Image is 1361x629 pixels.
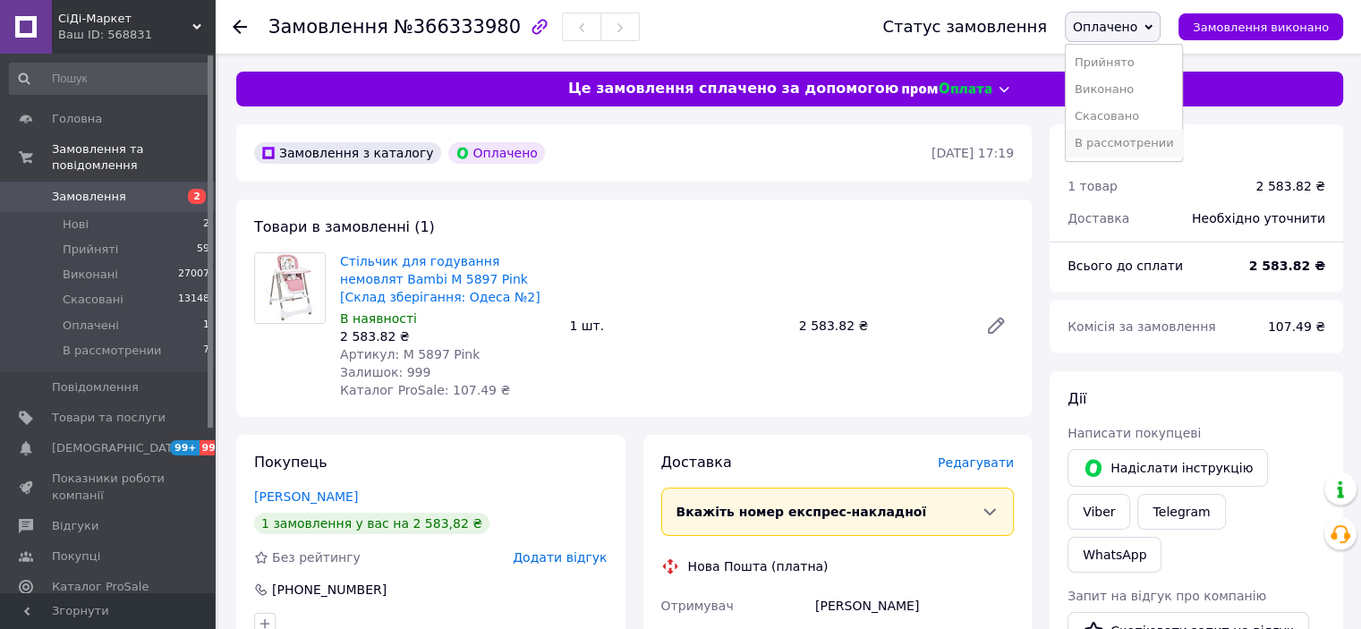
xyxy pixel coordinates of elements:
li: Скасовано [1066,103,1183,130]
div: Ваш ID: 568831 [58,27,215,43]
img: Стільчик для годування немовлят Bambi M 5897 Pink [Склад зберігання: Одеса №2] [255,253,325,323]
div: Необхідно уточнити [1181,199,1336,238]
span: Залишок: 999 [340,365,430,379]
span: Замовлення [268,16,388,38]
span: №366333980 [394,16,521,38]
button: Надіслати інструкцію [1068,449,1268,487]
span: Артикул: M 5897 Pink [340,347,480,361]
span: Головна [52,111,102,127]
a: Viber [1068,494,1130,530]
span: 27007 [178,267,209,283]
span: Відгуки [52,518,98,534]
div: 1 шт. [562,313,791,338]
span: 99+ [170,440,200,455]
span: Дії [1068,390,1086,407]
div: 2 583.82 ₴ [792,313,971,338]
span: 107.49 ₴ [1268,319,1325,334]
span: Товари та послуги [52,410,166,426]
span: Доставка [1068,211,1129,225]
span: Покупці [52,548,100,565]
span: Комісія за замовлення [1068,319,1216,334]
span: Редагувати [938,455,1014,470]
li: Виконано [1066,76,1183,103]
a: Стільчик для годування немовлят Bambi M 5897 Pink [Склад зберігання: Одеса №2] [340,254,540,304]
b: 2 583.82 ₴ [1248,259,1325,273]
span: Вкажіть номер експрес-накладної [676,505,927,519]
span: 2 [203,217,209,233]
div: 1 замовлення у вас на 2 583,82 ₴ [254,513,489,534]
div: 2 583.82 ₴ [340,327,555,345]
li: В рассмотрении [1066,130,1183,157]
a: Редагувати [978,308,1014,344]
div: [PERSON_NAME] [812,590,1017,622]
div: Нова Пошта (платна) [684,557,833,575]
span: Отримувач [661,599,734,613]
a: WhatsApp [1068,537,1161,573]
span: Оплачено [1073,20,1137,34]
span: 2 [188,189,206,204]
button: Замовлення виконано [1178,13,1343,40]
span: Товари в замовленні (1) [254,218,435,235]
span: 99+ [200,440,229,455]
span: [DEMOGRAPHIC_DATA] [52,440,184,456]
a: [PERSON_NAME] [254,489,358,504]
span: 59 [197,242,209,258]
span: Це замовлення сплачено за допомогою [568,79,898,99]
span: 13148 [178,292,209,308]
span: 1 [203,318,209,334]
span: Показники роботи компанії [52,471,166,503]
div: Замовлення з каталогу [254,142,441,164]
span: Оплачені [63,318,119,334]
span: Всього до сплати [1068,259,1183,273]
div: 2 583.82 ₴ [1255,177,1325,195]
span: Виконані [63,267,118,283]
span: В наявності [340,311,417,326]
span: СіДі-Маркет [58,11,192,27]
span: Замовлення [52,189,126,205]
span: В рассмотрении [63,343,162,359]
span: 1 товар [1068,179,1118,193]
span: Покупець [254,454,327,471]
span: Прийняті [63,242,118,258]
li: Прийнято [1066,49,1183,76]
span: Замовлення виконано [1193,21,1329,34]
span: Нові [63,217,89,233]
span: Без рейтингу [272,550,361,565]
span: Повідомлення [52,379,139,395]
div: Статус замовлення [882,18,1047,36]
span: 7 [203,343,209,359]
input: Пошук [9,63,211,95]
span: Запит на відгук про компанію [1068,589,1266,603]
span: Каталог ProSale: 107.49 ₴ [340,383,510,397]
span: Доставка [661,454,732,471]
span: Замовлення та повідомлення [52,141,215,174]
span: Скасовані [63,292,123,308]
span: Каталог ProSale [52,579,149,595]
a: Telegram [1137,494,1225,530]
time: [DATE] 17:19 [931,146,1014,160]
span: Написати покупцеві [1068,426,1201,440]
div: Оплачено [448,142,545,164]
span: Додати відгук [513,550,607,565]
div: [PHONE_NUMBER] [270,581,388,599]
div: Повернутися назад [233,18,247,36]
